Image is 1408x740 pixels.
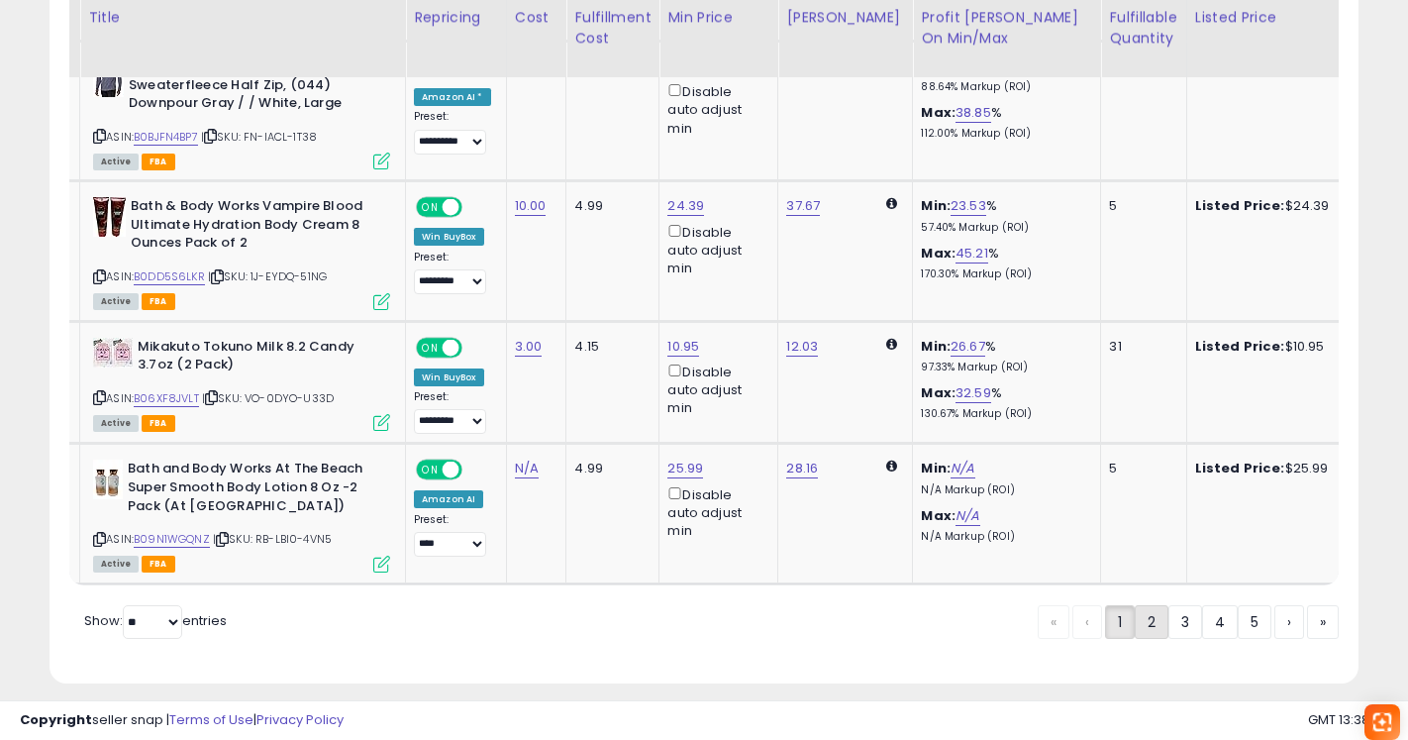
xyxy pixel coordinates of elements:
[1320,612,1326,632] span: »
[418,339,443,356] span: ON
[93,460,390,570] div: ASIN:
[515,7,558,28] div: Cost
[921,197,1085,234] div: %
[955,103,991,123] a: 38.85
[667,221,762,278] div: Disable auto adjust min
[1109,338,1170,356] div: 31
[202,390,334,406] span: | SKU: VO-0DYO-U33D
[459,339,491,356] span: OFF
[459,199,491,216] span: OFF
[93,154,139,170] span: All listings currently available for purchase on Amazon
[142,154,175,170] span: FBA
[142,556,175,573] span: FBA
[1105,605,1135,639] a: 1
[667,196,704,216] a: 24.39
[921,7,1092,49] div: Profit [PERSON_NAME] on Min/Max
[414,369,484,386] div: Win BuyBox
[131,197,371,258] b: Bath & Body Works Vampire Blood Ultimate Hydration Body Cream 8 Ounces Pack of 2
[921,80,1085,94] p: 88.64% Markup (ROI)
[414,7,498,28] div: Repricing
[951,459,974,478] a: N/A
[515,337,543,357] a: 3.00
[414,228,484,246] div: Win BuyBox
[921,407,1085,421] p: 130.67% Markup (ROI)
[93,338,390,430] div: ASIN:
[921,483,1085,497] p: N/A Markup (ROI)
[574,460,644,477] div: 4.99
[93,57,390,167] div: ASIN:
[93,293,139,310] span: All listings currently available for purchase on Amazon
[786,459,818,478] a: 28.16
[955,244,988,264] a: 45.21
[414,390,491,435] div: Preset:
[921,459,951,477] b: Min:
[667,7,769,28] div: Min Price
[93,197,390,307] div: ASIN:
[1202,605,1238,639] a: 4
[921,361,1085,374] p: 97.33% Markup (ROI)
[1287,612,1291,632] span: ›
[134,531,210,548] a: B09N1WGQNZ
[921,103,955,122] b: Max:
[138,338,378,379] b: Mikakuto Tokuno Milk 8.2 Candy 3.7oz (2 Pack)
[142,293,175,310] span: FBA
[951,337,985,357] a: 26.67
[574,197,644,215] div: 4.99
[1195,337,1285,356] b: Listed Price:
[1168,605,1202,639] a: 3
[786,196,820,216] a: 37.67
[921,338,1085,374] div: %
[93,415,139,432] span: All listings currently available for purchase on Amazon
[1195,460,1359,477] div: $25.99
[667,483,762,541] div: Disable auto adjust min
[955,506,979,526] a: N/A
[128,460,368,520] b: Bath and Body Works At The Beach Super Smooth Body Lotion 8 Oz -2 Pack (At [GEOGRAPHIC_DATA])
[951,196,986,216] a: 23.53
[414,490,483,508] div: Amazon AI
[667,337,699,357] a: 10.95
[414,251,491,295] div: Preset:
[1195,338,1359,356] div: $10.95
[134,390,199,407] a: B06XF8JVLT
[459,462,491,478] span: OFF
[574,338,644,356] div: 4.15
[921,245,1085,281] div: %
[93,556,139,573] span: All listings currently available for purchase on Amazon
[20,711,344,730] div: seller snap | |
[93,460,123,499] img: 31RvFis3RRL._SL40_.jpg
[84,611,227,630] span: Show: entries
[201,129,317,145] span: | SKU: FN-IACL-1T38
[955,383,991,403] a: 32.59
[1238,605,1271,639] a: 5
[134,129,198,146] a: B0BJFN4BP7
[208,268,327,284] span: | SKU: 1J-EYDQ-51NG
[142,415,175,432] span: FBA
[213,531,332,547] span: | SKU: RB-LBI0-4VN5
[667,80,762,138] div: Disable auto adjust min
[1109,197,1170,215] div: 5
[418,199,443,216] span: ON
[921,267,1085,281] p: 170.30% Markup (ROI)
[921,196,951,215] b: Min:
[1195,196,1285,215] b: Listed Price:
[515,459,539,478] a: N/A
[20,710,92,729] strong: Copyright
[1109,7,1177,49] div: Fulfillable Quantity
[921,221,1085,235] p: 57.40% Markup (ROI)
[921,530,1085,544] p: N/A Markup (ROI)
[921,384,1085,421] div: %
[414,110,491,155] div: Preset:
[667,361,762,418] div: Disable auto adjust min
[414,513,491,558] div: Preset:
[414,88,491,106] div: Amazon AI *
[921,383,955,402] b: Max:
[667,459,703,478] a: 25.99
[134,268,205,285] a: B0DD5S6LKR
[1195,459,1285,477] b: Listed Price:
[921,104,1085,141] div: %
[169,710,253,729] a: Terms of Use
[786,7,904,28] div: [PERSON_NAME]
[1308,710,1388,729] span: 2025-10-13 13:38 GMT
[88,7,397,28] div: Title
[93,338,133,368] img: 51CwJpRhesL._SL40_.jpg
